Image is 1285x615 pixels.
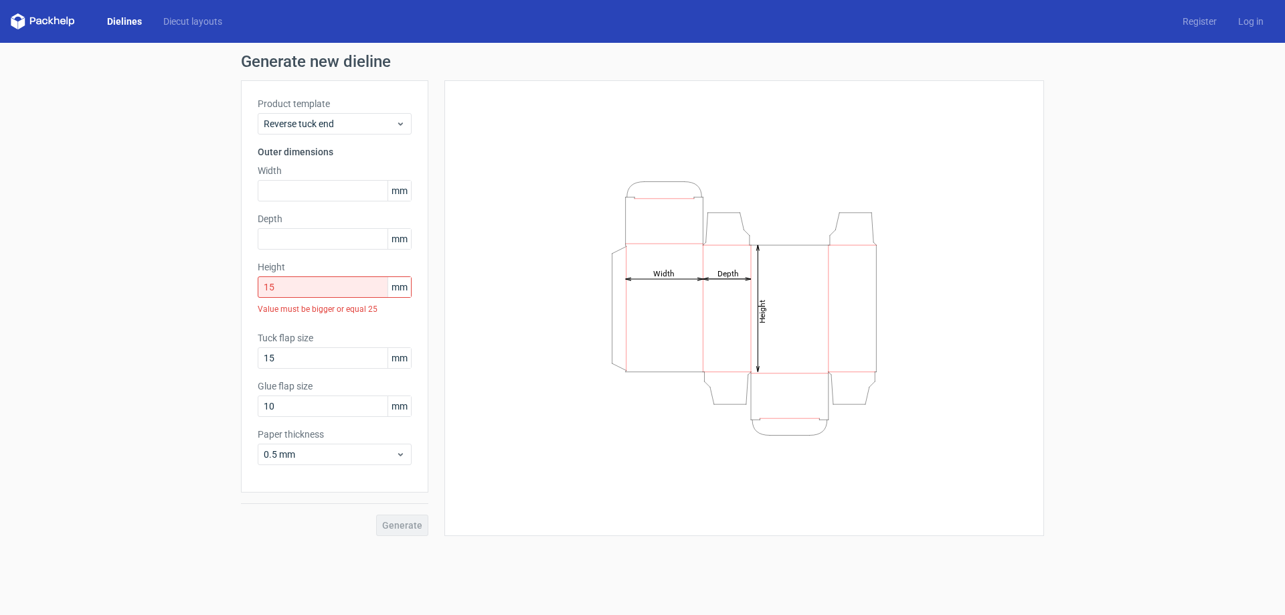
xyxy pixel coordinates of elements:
h3: Outer dimensions [258,145,412,159]
label: Paper thickness [258,428,412,441]
span: Reverse tuck end [264,117,396,130]
div: Value must be bigger or equal 25 [258,298,412,321]
a: Diecut layouts [153,15,233,28]
label: Product template [258,97,412,110]
label: Width [258,164,412,177]
span: mm [388,277,411,297]
tspan: Depth [717,268,739,278]
label: Glue flap size [258,379,412,393]
a: Log in [1227,15,1274,28]
tspan: Height [758,299,767,323]
label: Depth [258,212,412,226]
a: Dielines [96,15,153,28]
label: Tuck flap size [258,331,412,345]
label: Height [258,260,412,274]
span: mm [388,396,411,416]
tspan: Width [653,268,675,278]
span: mm [388,348,411,368]
span: mm [388,229,411,249]
span: 0.5 mm [264,448,396,461]
a: Register [1172,15,1227,28]
h1: Generate new dieline [241,54,1044,70]
span: mm [388,181,411,201]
